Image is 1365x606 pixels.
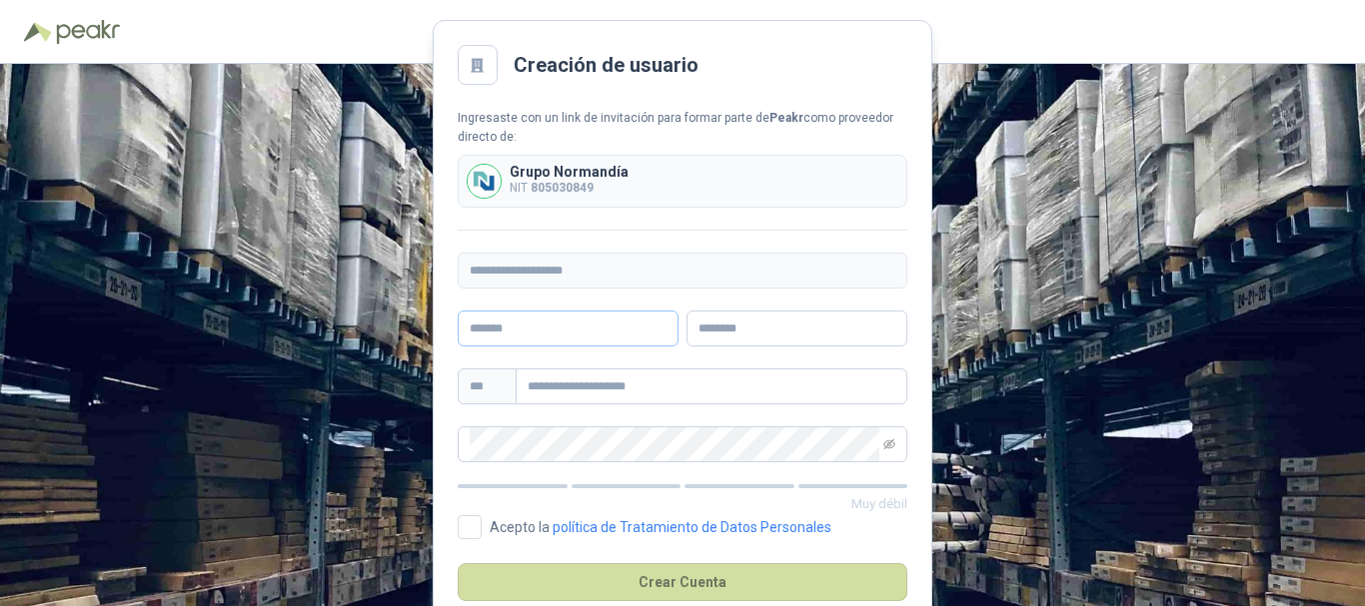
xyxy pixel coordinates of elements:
p: NIT [510,179,629,198]
span: eye-invisible [883,438,895,450]
div: Ingresaste con un link de invitación para formar parte de como proveedor directo de: [458,109,907,147]
span: Acepto la [482,520,839,534]
b: 805030849 [531,181,594,195]
b: Peakr [769,111,803,125]
img: Peakr [56,20,120,44]
a: política de Tratamiento de Datos Personales [553,519,831,535]
button: Crear Cuenta [458,563,907,601]
img: Logo [24,22,52,42]
h2: Creación de usuario [514,50,698,81]
p: Grupo Normandía [510,165,629,179]
img: Company Logo [468,165,501,198]
p: Muy débil [458,494,907,514]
